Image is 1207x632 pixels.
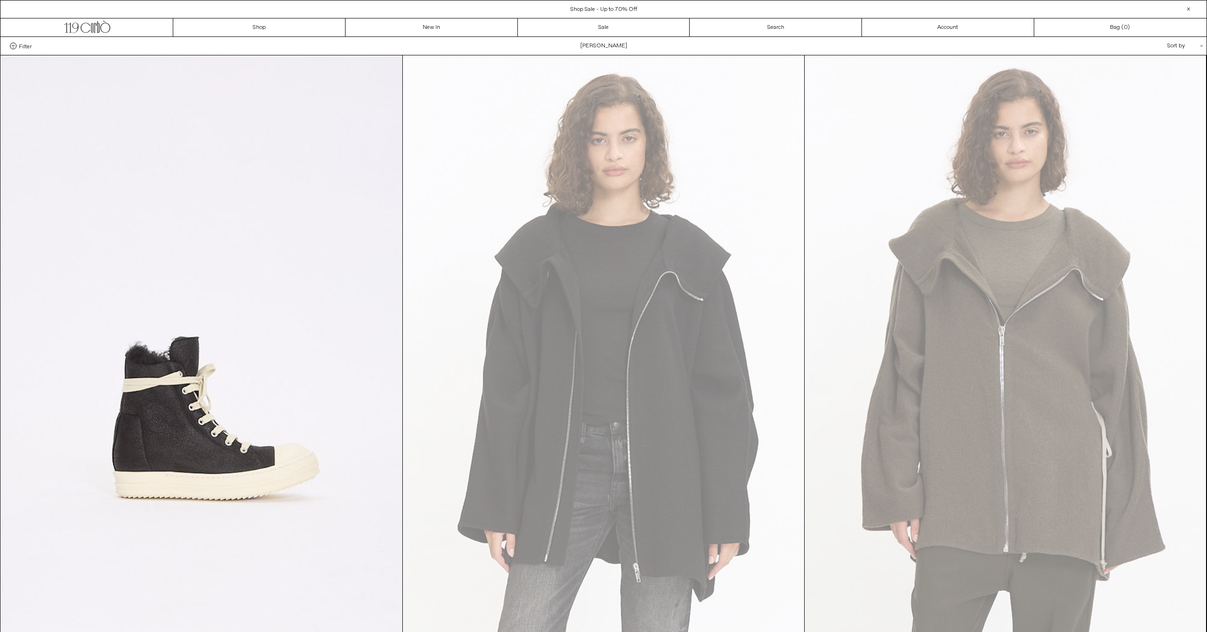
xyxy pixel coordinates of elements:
[1124,24,1127,31] span: 0
[1034,18,1207,36] a: Bag ()
[346,18,518,36] a: New In
[1124,23,1130,32] span: )
[690,18,862,36] a: Search
[173,18,346,36] a: Shop
[570,6,637,13] a: Shop Sale - Up to 70% Off
[19,43,32,49] span: Filter
[1112,37,1197,55] div: Sort by
[518,18,690,36] a: Sale
[862,18,1034,36] a: Account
